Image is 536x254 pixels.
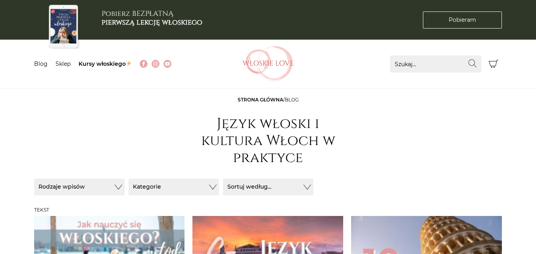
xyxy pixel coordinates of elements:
a: Sklep [56,60,71,67]
span: / [238,97,299,103]
button: Kategorie [129,179,219,195]
b: pierwszą lekcję włoskiego [102,17,202,27]
a: Strona główna [238,97,283,103]
h3: Pobierz BEZPŁATNĄ [102,10,202,27]
input: Szukaj... [390,55,481,73]
a: Blog [34,60,48,67]
button: Koszyk [485,55,502,73]
h1: Język włoski i kultura Włoch w praktyce [189,115,348,167]
a: Kursy włoskiego [79,60,132,67]
h3: Tekst [34,207,502,213]
img: ✨ [126,61,131,66]
a: Pobieram [423,11,502,29]
button: Sortuj według... [223,179,313,195]
img: Włoskielove [242,46,294,82]
button: Rodzaje wpisów [34,179,125,195]
span: Blog [285,97,299,103]
span: Pobieram [449,16,476,24]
